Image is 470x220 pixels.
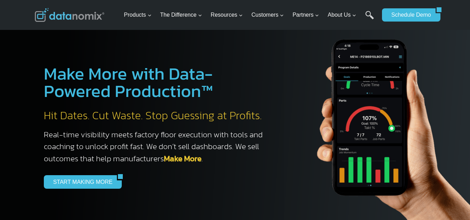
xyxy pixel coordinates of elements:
span: The Difference [160,10,202,19]
span: Products [124,10,151,19]
nav: Primary Navigation [121,4,379,26]
span: About Us [328,10,356,19]
span: Customers [252,10,284,19]
a: Make More [164,153,201,164]
span: Resources [211,10,243,19]
iframe: Popup CTA [3,97,115,217]
h3: Real-time visibility meets factory floor execution with tools and coaching to unlock profit fast.... [44,129,270,165]
h2: Hit Dates. Cut Waste. Stop Guessing at Profits. [44,108,270,123]
a: Schedule Demo [382,8,436,22]
a: START MAKING MORE [44,175,117,188]
img: Datanomix [35,8,104,22]
span: Partners [293,10,319,19]
a: Search [365,11,374,26]
h1: Make More with Data-Powered Production™ [44,65,270,100]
